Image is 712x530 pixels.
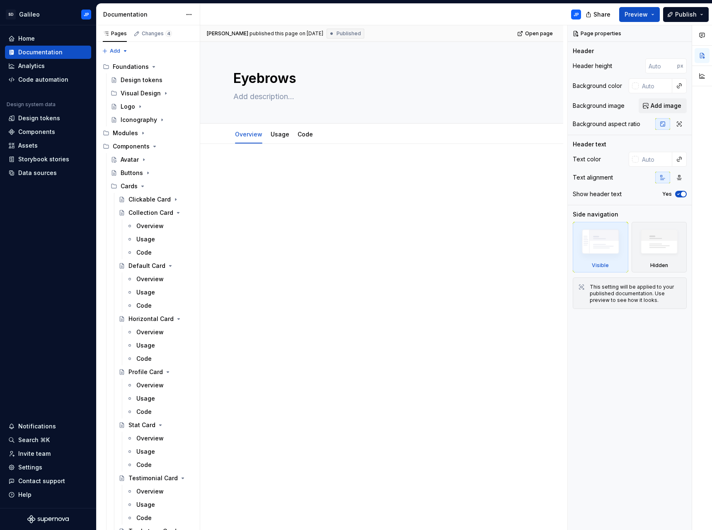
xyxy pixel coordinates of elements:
div: JP [574,11,579,18]
div: Hidden [632,222,687,272]
div: Settings [18,463,42,472]
div: Foundations [99,60,196,73]
div: Search ⌘K [18,436,50,444]
div: Notifications [18,422,56,430]
div: Iconography [121,116,157,124]
span: Open page [525,30,553,37]
a: Settings [5,461,91,474]
div: Components [113,142,150,151]
a: Supernova Logo [27,515,69,523]
a: Logo [107,100,196,113]
input: Auto [639,152,672,167]
a: Overview [123,432,196,445]
div: Galileo [19,10,40,19]
a: Code [123,246,196,259]
span: 4 [165,30,172,37]
div: Documentation [18,48,63,56]
a: Usage [271,131,289,138]
a: Overview [123,485,196,498]
div: Usage [136,235,155,243]
a: Code [123,511,196,525]
div: Usage [267,125,293,143]
div: Analytics [18,62,45,70]
div: Avatar [121,156,139,164]
div: Usage [136,288,155,297]
div: Code [136,461,152,469]
button: Contact support [5,474,91,488]
a: Code [123,458,196,472]
div: Show header text [573,190,622,198]
span: Publish [675,10,697,19]
div: Design tokens [18,114,60,122]
a: Code automation [5,73,91,86]
div: Background color [573,82,622,90]
input: Auto [645,58,677,73]
a: Stat Card [115,418,196,432]
a: Design tokens [107,73,196,87]
a: Profile Card [115,365,196,379]
div: Code [136,408,152,416]
a: Usage [123,445,196,458]
a: Overview [123,326,196,339]
div: SD [6,10,16,19]
div: Background image [573,102,625,110]
a: Components [5,125,91,139]
div: Overview [136,381,164,389]
button: Help [5,488,91,501]
a: Testimonial Card [115,472,196,485]
a: Clickable Card [115,193,196,206]
div: Contact support [18,477,65,485]
a: Design tokens [5,112,91,125]
div: Foundations [113,63,149,71]
div: Buttons [121,169,143,177]
span: Published [337,30,361,37]
div: Overview [136,275,164,283]
div: Code automation [18,75,68,84]
span: [PERSON_NAME] [207,30,248,37]
span: Add image [651,102,681,110]
a: Overview [123,219,196,233]
div: Header text [573,140,606,148]
span: Share [593,10,610,19]
a: Overview [123,379,196,392]
a: Usage [123,233,196,246]
div: Text color [573,155,601,163]
div: Cards [107,180,196,193]
div: Visible [573,222,628,272]
a: Collection Card [115,206,196,219]
div: Design tokens [121,76,162,84]
a: Open page [515,28,557,39]
div: Overview [232,125,266,143]
div: Hidden [650,262,668,269]
a: Assets [5,139,91,152]
div: Default Card [128,262,165,270]
button: Search ⌘K [5,433,91,447]
div: Pages [103,30,127,37]
a: Horizontal Card [115,312,196,326]
p: px [677,63,683,69]
div: Modules [99,126,196,140]
button: Preview [619,7,660,22]
a: Documentation [5,46,91,59]
div: Usage [136,341,155,350]
div: Clickable Card [128,195,171,204]
div: Visible [592,262,609,269]
a: Code [298,131,313,138]
div: Changes [142,30,172,37]
span: Add [110,48,120,54]
a: Buttons [107,166,196,180]
div: Code [136,301,152,310]
div: Overview [136,328,164,336]
span: Preview [625,10,648,19]
div: JP [84,11,89,18]
div: Cards [121,182,138,190]
button: Share [581,7,616,22]
div: Usage [136,501,155,509]
div: Code [136,514,152,522]
a: Iconography [107,113,196,126]
div: Header [573,47,594,55]
div: Home [18,34,35,43]
div: Code [136,355,152,363]
a: Analytics [5,59,91,73]
input: Auto [639,78,672,93]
